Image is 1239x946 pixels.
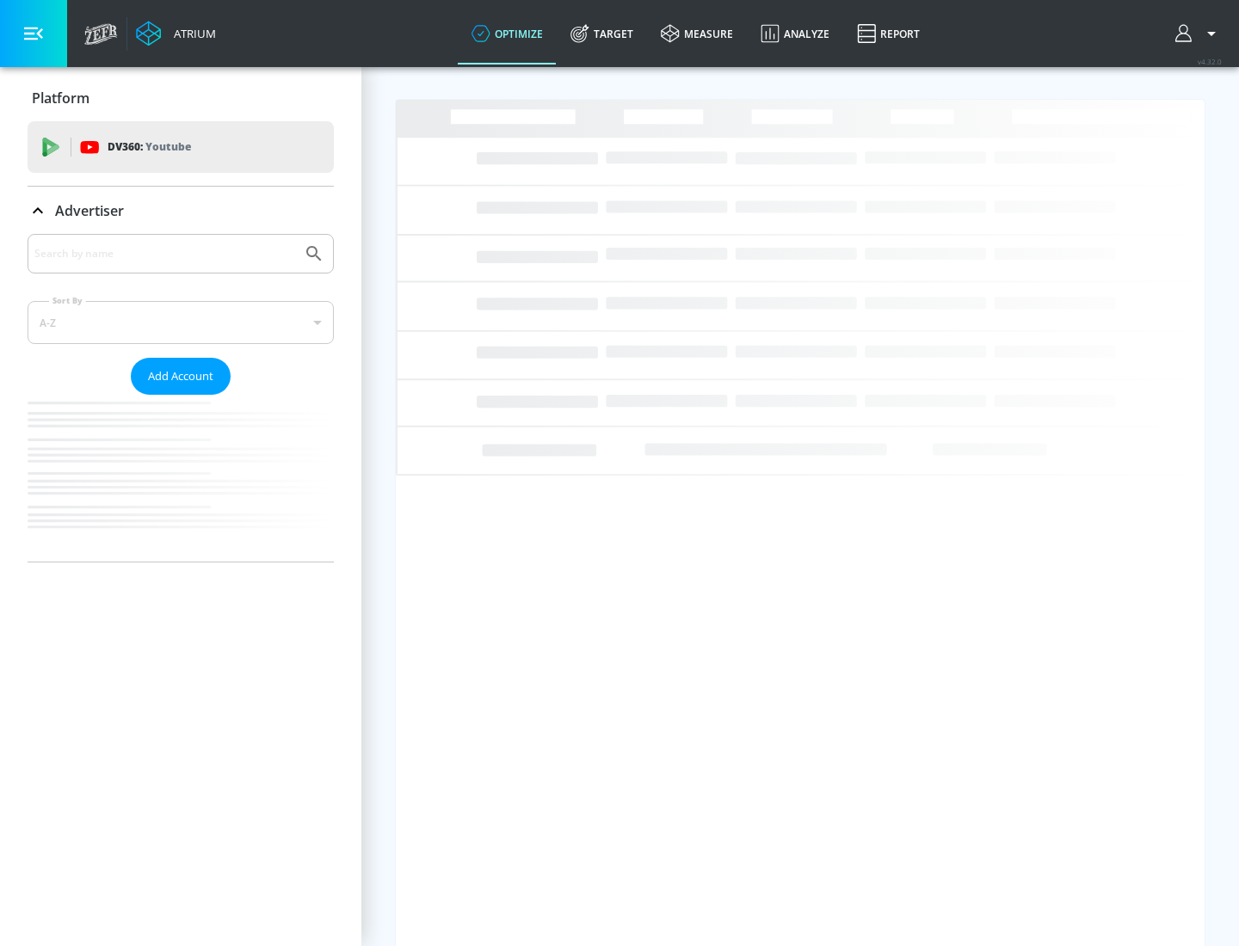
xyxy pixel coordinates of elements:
input: Search by name [34,243,295,265]
span: v 4.32.0 [1198,57,1222,66]
label: Sort By [49,295,86,306]
nav: list of Advertiser [28,395,334,562]
span: Add Account [148,366,213,386]
p: Platform [32,89,89,107]
p: Advertiser [55,201,124,220]
div: Platform [28,74,334,122]
a: Analyze [747,3,843,64]
p: DV360: [108,138,191,157]
a: measure [647,3,747,64]
p: Youtube [145,138,191,156]
a: Report [843,3,934,64]
a: optimize [458,3,557,64]
div: Advertiser [28,187,334,235]
div: Advertiser [28,234,334,562]
div: Atrium [167,26,216,41]
a: Target [557,3,647,64]
button: Add Account [131,358,231,395]
a: Atrium [136,21,216,46]
div: DV360: Youtube [28,121,334,173]
div: A-Z [28,301,334,344]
